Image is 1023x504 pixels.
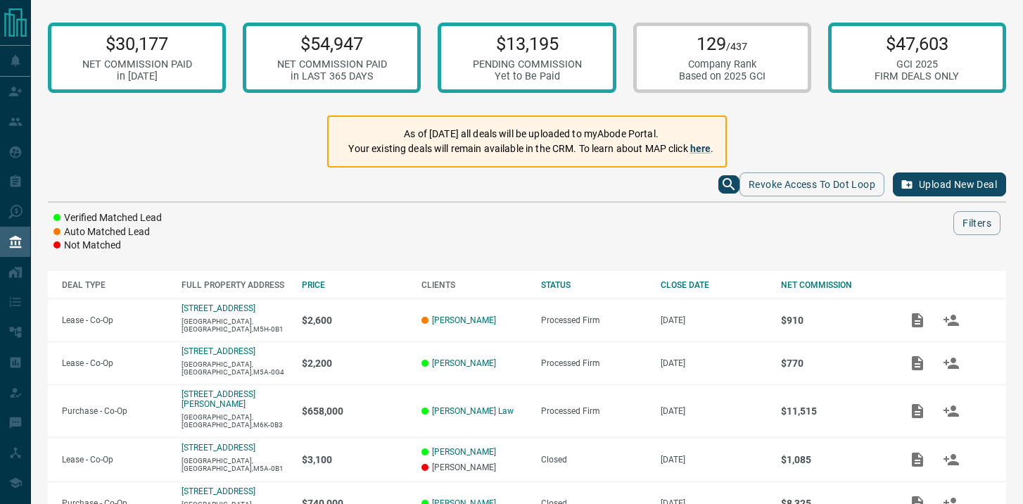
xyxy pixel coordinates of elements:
[679,33,765,54] p: 129
[348,127,713,141] p: As of [DATE] all deals will be uploaded to myAbode Portal.
[875,70,959,82] div: FIRM DEALS ONLY
[182,389,255,409] a: [STREET_ADDRESS][PERSON_NAME]
[53,211,162,225] li: Verified Matched Lead
[182,486,255,496] a: [STREET_ADDRESS]
[875,33,959,54] p: $47,603
[679,70,765,82] div: Based on 2025 GCI
[739,172,884,196] button: Revoke Access to Dot Loop
[901,405,934,415] span: Add / View Documents
[934,405,968,415] span: Match Clients
[541,406,647,416] div: Processed Firm
[277,70,387,82] div: in LAST 365 DAYS
[62,315,167,325] p: Lease - Co-Op
[934,454,968,464] span: Match Clients
[62,358,167,368] p: Lease - Co-Op
[182,457,287,472] p: [GEOGRAPHIC_DATA],[GEOGRAPHIC_DATA],M5A-0B1
[661,406,766,416] p: [DATE]
[432,315,496,325] a: [PERSON_NAME]
[277,58,387,70] div: NET COMMISSION PAID
[781,358,887,369] p: $770
[421,462,527,472] p: [PERSON_NAME]
[302,454,407,465] p: $3,100
[661,280,766,290] div: CLOSE DATE
[277,33,387,54] p: $54,947
[182,443,255,453] a: [STREET_ADDRESS]
[182,346,255,356] a: [STREET_ADDRESS]
[53,225,162,239] li: Auto Matched Lead
[62,280,167,290] div: DEAL TYPE
[541,315,647,325] div: Processed Firm
[781,405,887,417] p: $11,515
[875,58,959,70] div: GCI 2025
[182,280,287,290] div: FULL PROPERTY ADDRESS
[182,360,287,376] p: [GEOGRAPHIC_DATA],[GEOGRAPHIC_DATA],M5A-0G4
[934,315,968,325] span: Match Clients
[302,358,407,369] p: $2,200
[62,455,167,465] p: Lease - Co-Op
[661,315,766,325] p: [DATE]
[182,317,287,333] p: [GEOGRAPHIC_DATA],[GEOGRAPHIC_DATA],M5H-0B1
[82,33,192,54] p: $30,177
[473,70,582,82] div: Yet to Be Paid
[679,58,765,70] div: Company Rank
[661,358,766,368] p: [DATE]
[661,455,766,465] p: [DATE]
[432,358,496,368] a: [PERSON_NAME]
[432,406,514,416] a: [PERSON_NAME] Law
[302,280,407,290] div: PRICE
[302,405,407,417] p: $658,000
[432,447,496,457] a: [PERSON_NAME]
[421,280,527,290] div: CLIENTS
[690,143,711,154] a: here
[726,41,747,53] span: /437
[781,315,887,326] p: $910
[953,211,1000,235] button: Filters
[82,70,192,82] div: in [DATE]
[901,454,934,464] span: Add / View Documents
[541,358,647,368] div: Processed Firm
[473,58,582,70] div: PENDING COMMISSION
[302,315,407,326] p: $2,600
[182,303,255,313] a: [STREET_ADDRESS]
[541,455,647,465] div: Closed
[182,413,287,429] p: [GEOGRAPHIC_DATA],[GEOGRAPHIC_DATA],M6K-0B3
[473,33,582,54] p: $13,195
[82,58,192,70] div: NET COMMISSION PAID
[893,172,1006,196] button: Upload New Deal
[934,358,968,367] span: Match Clients
[901,315,934,325] span: Add / View Documents
[541,280,647,290] div: STATUS
[718,175,739,194] button: search button
[781,454,887,465] p: $1,085
[62,406,167,416] p: Purchase - Co-Op
[53,239,162,253] li: Not Matched
[901,358,934,367] span: Add / View Documents
[781,280,887,290] div: NET COMMISSION
[348,141,713,156] p: Your existing deals will remain available in the CRM. To learn about MAP click .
